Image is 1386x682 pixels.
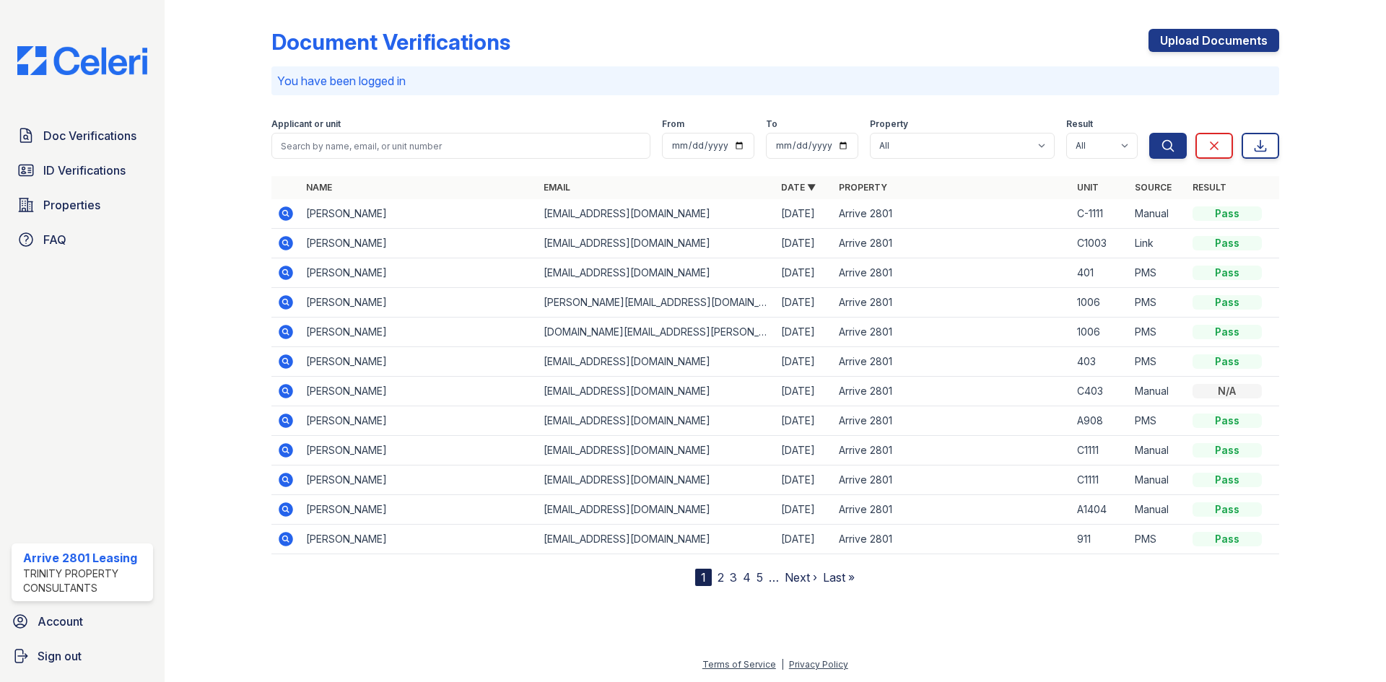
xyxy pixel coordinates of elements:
td: Arrive 2801 [833,347,1071,377]
a: Next › [785,570,817,585]
td: Manual [1129,436,1187,465]
td: Manual [1129,465,1187,495]
p: You have been logged in [277,72,1273,89]
td: 1006 [1071,288,1129,318]
td: Manual [1129,199,1187,229]
td: [DOMAIN_NAME][EMAIL_ADDRESS][PERSON_NAME][DOMAIN_NAME] [538,318,775,347]
td: [EMAIL_ADDRESS][DOMAIN_NAME] [538,377,775,406]
div: Pass [1193,236,1262,250]
label: From [662,118,684,130]
span: Properties [43,196,100,214]
td: [PERSON_NAME] [300,318,538,347]
a: Result [1193,182,1226,193]
td: Arrive 2801 [833,465,1071,495]
td: PMS [1129,258,1187,288]
a: Source [1135,182,1172,193]
td: [EMAIL_ADDRESS][DOMAIN_NAME] [538,436,775,465]
td: [EMAIL_ADDRESS][DOMAIN_NAME] [538,347,775,377]
td: Arrive 2801 [833,318,1071,347]
td: PMS [1129,406,1187,436]
td: [PERSON_NAME][EMAIL_ADDRESS][DOMAIN_NAME] [538,288,775,318]
td: 1006 [1071,318,1129,347]
a: Terms of Service [702,659,776,670]
td: [DATE] [775,347,833,377]
div: N/A [1193,384,1262,398]
td: [EMAIL_ADDRESS][DOMAIN_NAME] [538,258,775,288]
td: [DATE] [775,436,833,465]
span: … [769,569,779,586]
td: [DATE] [775,199,833,229]
a: Properties [12,191,153,219]
td: [PERSON_NAME] [300,288,538,318]
a: Account [6,607,159,636]
td: Link [1129,229,1187,258]
a: Property [839,182,887,193]
div: Pass [1193,502,1262,517]
td: [DATE] [775,525,833,554]
td: [DATE] [775,258,833,288]
td: 403 [1071,347,1129,377]
td: C-1111 [1071,199,1129,229]
td: [EMAIL_ADDRESS][DOMAIN_NAME] [538,495,775,525]
a: Privacy Policy [789,659,848,670]
input: Search by name, email, or unit number [271,133,650,159]
div: Pass [1193,414,1262,428]
td: [PERSON_NAME] [300,229,538,258]
span: Account [38,613,83,630]
td: Arrive 2801 [833,258,1071,288]
td: Manual [1129,495,1187,525]
td: [DATE] [775,229,833,258]
td: [PERSON_NAME] [300,436,538,465]
td: [DATE] [775,377,833,406]
td: PMS [1129,318,1187,347]
td: PMS [1129,347,1187,377]
label: Result [1066,118,1093,130]
img: CE_Logo_Blue-a8612792a0a2168367f1c8372b55b34899dd931a85d93a1a3d3e32e68fde9ad4.png [6,46,159,75]
div: Document Verifications [271,29,510,55]
td: C1003 [1071,229,1129,258]
td: A1404 [1071,495,1129,525]
td: C403 [1071,377,1129,406]
div: Pass [1193,295,1262,310]
a: Doc Verifications [12,121,153,150]
a: Date ▼ [781,182,816,193]
td: Arrive 2801 [833,436,1071,465]
div: Trinity Property Consultants [23,567,147,595]
div: 1 [695,569,712,586]
td: [EMAIL_ADDRESS][DOMAIN_NAME] [538,229,775,258]
a: Unit [1077,182,1099,193]
td: [EMAIL_ADDRESS][DOMAIN_NAME] [538,406,775,436]
td: C1111 [1071,436,1129,465]
div: Pass [1193,266,1262,280]
td: [EMAIL_ADDRESS][DOMAIN_NAME] [538,199,775,229]
label: Property [870,118,908,130]
label: To [766,118,777,130]
a: Name [306,182,332,193]
td: Arrive 2801 [833,229,1071,258]
td: Arrive 2801 [833,495,1071,525]
label: Applicant or unit [271,118,341,130]
td: A908 [1071,406,1129,436]
td: [PERSON_NAME] [300,495,538,525]
div: Pass [1193,206,1262,221]
div: | [781,659,784,670]
td: PMS [1129,525,1187,554]
td: 401 [1071,258,1129,288]
a: FAQ [12,225,153,254]
a: ID Verifications [12,156,153,185]
div: Pass [1193,325,1262,339]
td: [DATE] [775,406,833,436]
a: 3 [730,570,737,585]
a: Last » [823,570,855,585]
td: [PERSON_NAME] [300,377,538,406]
a: Sign out [6,642,159,670]
div: Pass [1193,532,1262,546]
td: [PERSON_NAME] [300,199,538,229]
td: [DATE] [775,318,833,347]
td: [EMAIL_ADDRESS][DOMAIN_NAME] [538,525,775,554]
td: [PERSON_NAME] [300,465,538,495]
span: ID Verifications [43,162,126,179]
div: Pass [1193,354,1262,369]
td: [EMAIL_ADDRESS][DOMAIN_NAME] [538,465,775,495]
